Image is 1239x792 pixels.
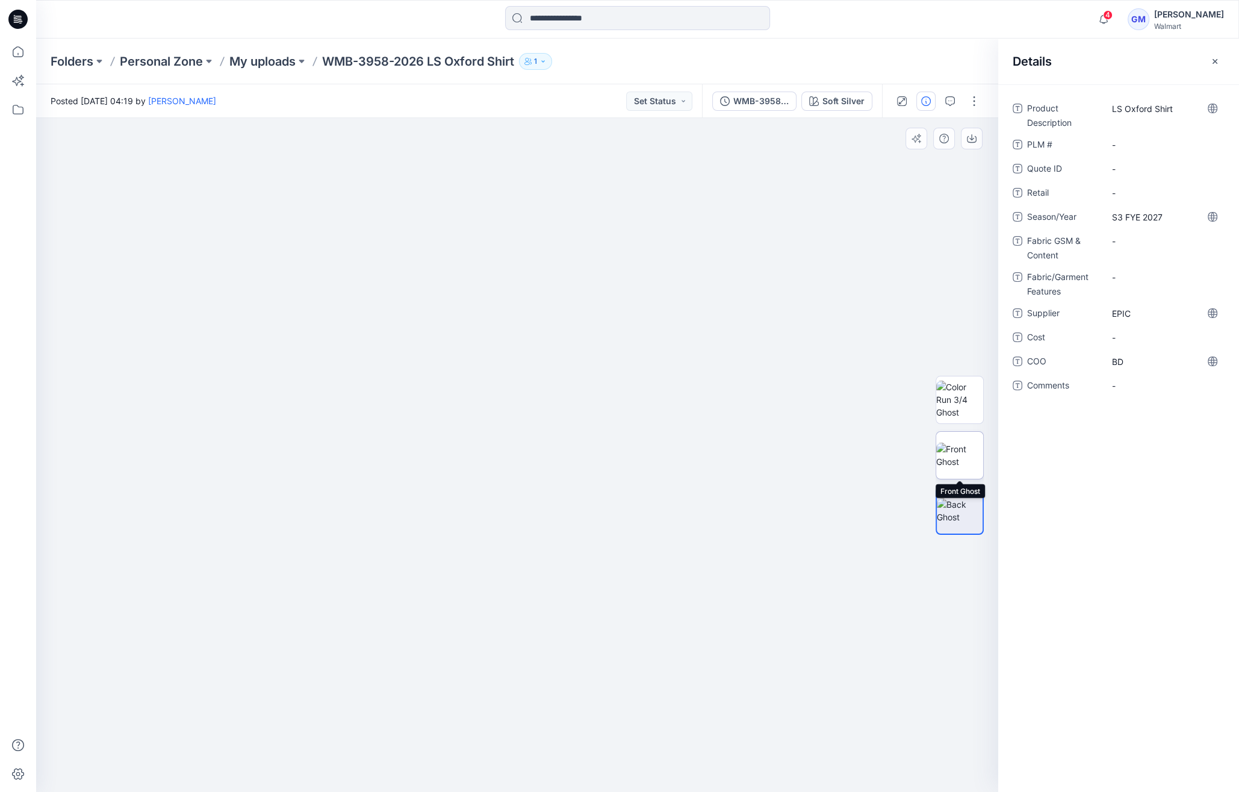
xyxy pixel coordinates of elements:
[1112,271,1217,284] span: -
[1027,210,1099,226] span: Season/Year
[1112,331,1217,344] span: -
[1013,54,1052,69] h2: Details
[822,95,865,108] div: Soft Silver
[1027,186,1099,202] span: Retail
[936,443,983,468] img: Front Ghost
[1154,22,1224,31] div: Walmart
[1154,7,1224,22] div: [PERSON_NAME]
[1027,101,1099,130] span: Product Description
[1112,163,1217,175] span: -
[1027,354,1099,371] span: COO
[801,92,872,111] button: Soft Silver
[1112,355,1217,368] span: BD
[1027,306,1099,323] span: Supplier
[733,95,789,108] div: WMB-3958-2026 LS Oxford Shirt_Soft Silver
[1112,102,1217,115] span: LS Oxford Shirt
[229,53,296,70] a: My uploads
[1027,161,1099,178] span: Quote ID
[1112,379,1217,392] span: -
[1027,378,1099,395] span: Comments
[51,53,93,70] a: Folders
[1027,234,1099,263] span: Fabric GSM & Content
[120,53,203,70] a: Personal Zone
[1112,235,1217,248] span: -
[51,95,216,107] span: Posted [DATE] 04:19 by
[148,96,216,106] a: [PERSON_NAME]
[519,53,552,70] button: 1
[1128,8,1149,30] div: GM
[1103,10,1113,20] span: 4
[1112,211,1217,223] span: S3 FYE 2027
[1027,137,1099,154] span: PLM #
[1112,307,1217,320] span: EPIC
[534,55,537,68] p: 1
[1112,187,1217,199] span: -
[916,92,936,111] button: Details
[936,381,983,419] img: Color Run 3/4 Ghost
[1027,330,1099,347] span: Cost
[937,498,983,523] img: Back Ghost
[1027,270,1099,299] span: Fabric/Garment Features
[322,53,514,70] p: WMB-3958-2026 LS Oxford Shirt
[1112,139,1217,151] span: -
[712,92,796,111] button: WMB-3958-2026 LS Oxford Shirt_Soft Silver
